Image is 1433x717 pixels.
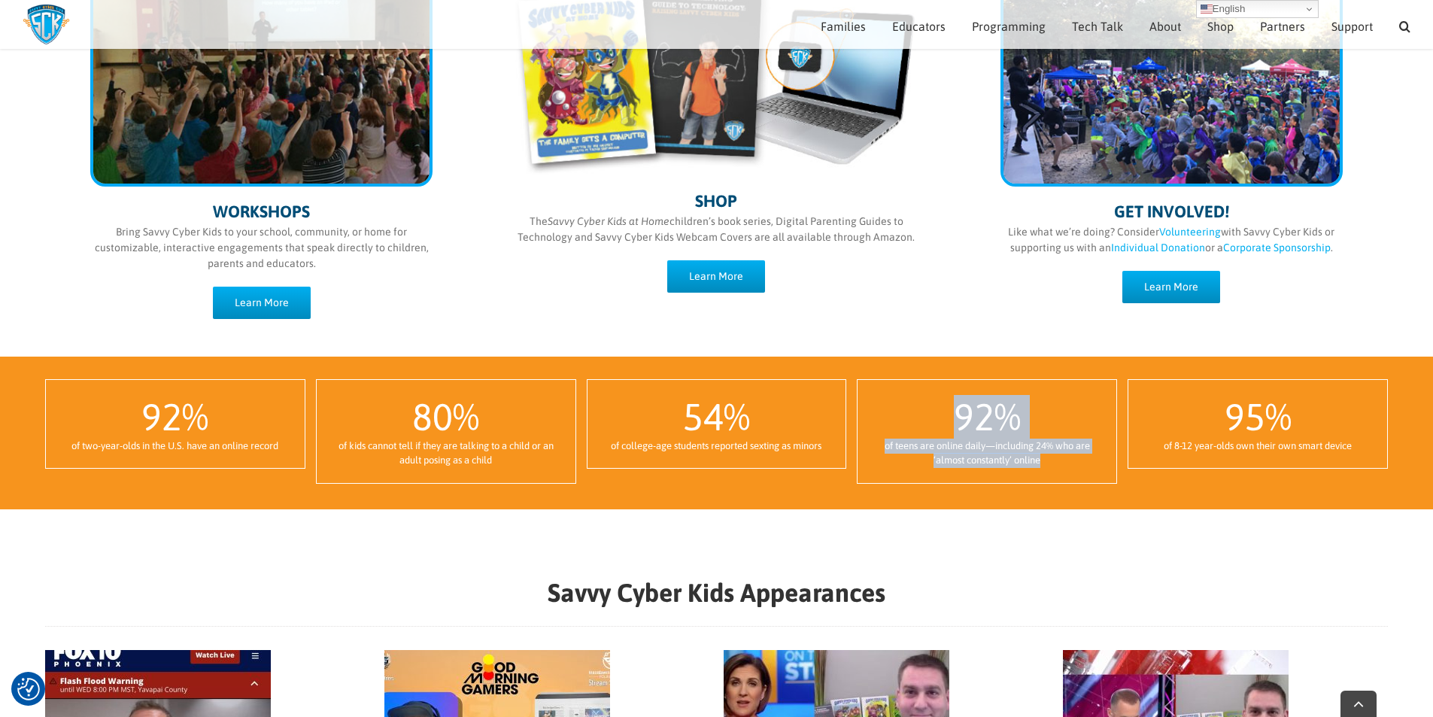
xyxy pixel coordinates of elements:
[548,578,885,607] strong: Savvy Cyber Kids Appearances
[17,678,40,700] button: Consent Preferences
[695,191,737,211] span: SHOP
[17,678,40,700] img: Revisit consent button
[1159,226,1221,238] a: Volunteering
[1201,3,1213,15] img: en
[1223,242,1331,254] a: Corporate Sponsorship
[1000,224,1343,256] p: Like what we’re doing? Consider with Savvy Cyber Kids or supporting us with an or a .
[683,395,724,439] span: 54
[689,270,743,283] span: Learn More
[90,224,433,272] p: Bring Savvy Cyber Kids to your school, community, or home for customizable, interactive engagemen...
[548,215,669,227] i: Savvy Cyber Kids at Home
[667,260,765,293] a: Learn More
[235,296,289,309] span: Learn More
[515,214,918,245] p: The children’s book series, Digital Parenting Guides to Technology and Savvy Cyber Kids Webcam Co...
[213,287,311,319] a: Learn More
[453,395,479,439] span: %
[1149,20,1181,32] span: About
[892,20,946,32] span: Educators
[1122,271,1220,303] a: Learn More
[1143,439,1372,454] div: of 8-12 year-olds own their own smart device
[61,439,290,454] div: of two-year-olds in the U.S. have an online record
[724,395,750,439] span: %
[1260,20,1305,32] span: Partners
[1331,20,1373,32] span: Support
[954,395,994,439] span: 92
[412,395,453,439] span: 80
[1114,202,1229,221] span: GET INVOLVED!
[1144,281,1198,293] span: Learn More
[213,202,310,221] span: WORKSHOPS
[972,20,1046,32] span: Programming
[821,20,866,32] span: Families
[873,439,1101,468] div: of teens are online daily—including 24% who are ‘almost constantly’ online
[994,395,1021,439] span: %
[1207,20,1234,32] span: Shop
[141,395,182,439] span: 92
[1265,395,1292,439] span: %
[603,439,831,454] div: of college-age students reported sexting as minors
[332,439,560,468] div: of kids cannot tell if they are talking to a child or an adult posing as a child
[1225,395,1265,439] span: 95
[1072,20,1123,32] span: Tech Talk
[182,395,208,439] span: %
[1111,242,1205,254] a: Individual Donation
[23,4,70,45] img: Savvy Cyber Kids Logo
